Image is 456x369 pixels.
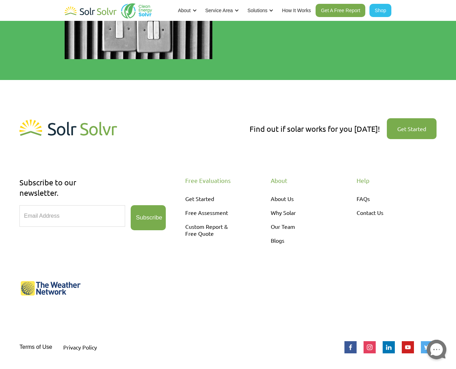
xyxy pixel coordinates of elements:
[185,219,244,240] a: Custom Report &Free Quote
[19,340,52,354] a: Terms of Use
[271,206,330,219] a: Why Solar
[316,4,365,17] a: Get A Free Report
[271,192,330,206] a: About Us
[19,177,159,199] div: Subscribe to our newsletter.
[19,236,125,263] iframe: reCAPTCHA
[271,233,330,247] a: Blogs
[185,192,244,206] a: Get Started
[19,205,125,227] input: Email Address
[185,206,244,219] a: Free Assessment
[178,7,191,14] div: About
[205,7,233,14] div: Service Area
[271,219,330,233] a: Our Team
[369,4,391,17] a: Shop
[63,340,97,354] a: Privacy Policy
[247,7,268,14] div: Solutions
[131,205,166,230] input: Subscribe
[357,177,423,184] div: Help
[250,123,380,134] div: Find out if solar works for you [DATE]!
[19,205,166,266] form: Email Form
[185,177,251,184] div: Free Evaluations
[271,177,337,184] div: About
[357,192,416,206] a: FAQs
[357,206,416,219] a: Contact Us
[387,118,437,139] a: Get Started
